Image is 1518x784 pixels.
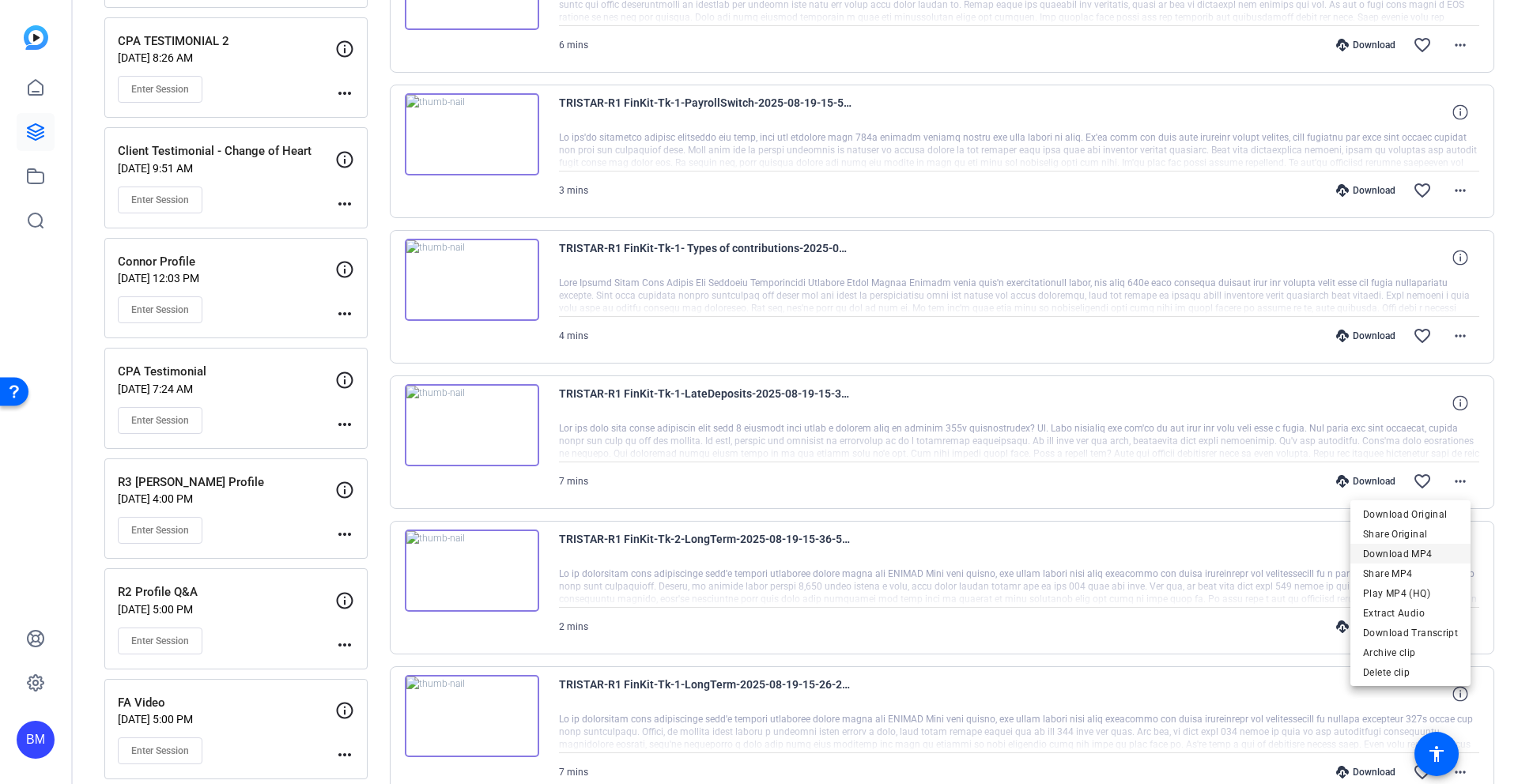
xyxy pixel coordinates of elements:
[1363,584,1458,603] span: Play MP4 (HQ)
[1363,505,1458,524] span: Download Original
[1363,663,1458,682] span: Delete clip
[1363,604,1458,623] span: Extract Audio
[1363,643,1458,662] span: Archive clip
[1363,624,1458,643] span: Download Transcript
[1363,564,1458,583] span: Share MP4
[1363,525,1458,544] span: Share Original
[1363,545,1458,563] span: Download MP4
